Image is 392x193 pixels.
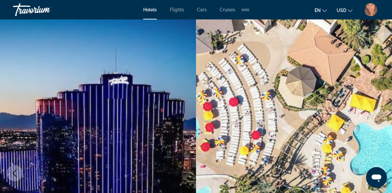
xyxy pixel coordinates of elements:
[6,165,23,181] button: Previous image
[364,3,377,16] img: Z
[170,7,184,12] a: Flights
[242,5,249,15] button: Extra navigation items
[337,6,352,15] button: Change currency
[315,6,327,15] button: Change language
[366,167,387,188] iframe: Button to launch messaging window
[220,7,235,12] a: Cruises
[362,3,379,17] button: User Menu
[197,7,207,12] a: Cars
[13,1,78,18] a: Travorium
[143,7,157,12] a: Hotels
[315,8,321,13] span: en
[369,165,386,181] button: Next image
[337,8,346,13] span: USD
